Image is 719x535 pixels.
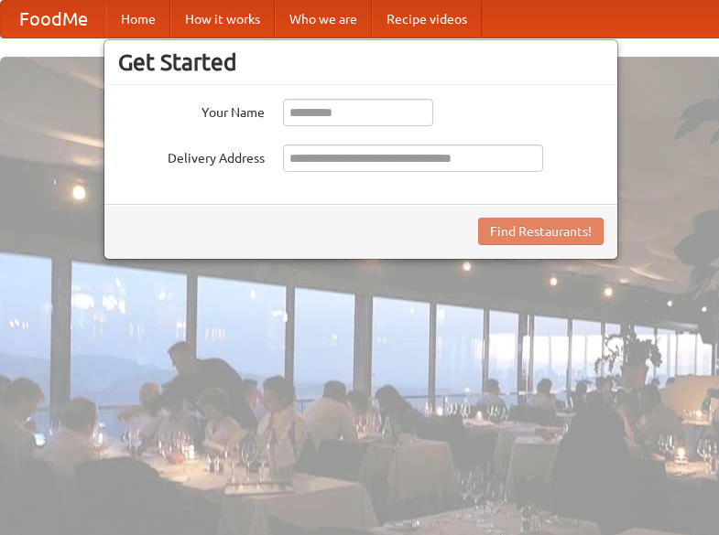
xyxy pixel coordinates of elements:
[118,48,604,76] h3: Get Started
[478,218,604,245] button: Find Restaurants!
[118,99,265,122] label: Your Name
[170,1,275,37] a: How it works
[106,1,170,37] a: Home
[118,144,265,167] label: Delivery Address
[1,1,106,37] a: FoodMe
[275,1,372,37] a: Who we are
[372,1,482,37] a: Recipe videos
